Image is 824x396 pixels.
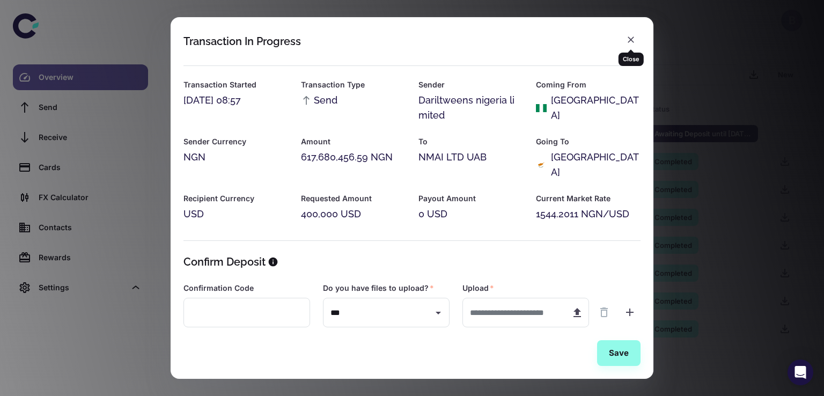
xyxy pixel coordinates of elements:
label: Upload [462,283,494,294]
h6: To [418,136,523,148]
h6: Current Market Rate [536,193,641,204]
div: [GEOGRAPHIC_DATA] [551,150,641,180]
div: Dariltweens nigeria limited [418,93,523,123]
div: 400,000 USD [301,207,406,222]
h6: Amount [301,136,406,148]
div: NMAI LTD UAB [418,150,523,165]
button: Save [597,340,641,366]
div: [DATE] 08:57 [183,93,288,108]
div: USD [183,207,288,222]
div: Open Intercom Messenger [788,360,813,385]
div: NGN [183,150,288,165]
div: [GEOGRAPHIC_DATA] [551,93,641,123]
h6: Sender [418,79,523,91]
div: 0 USD [418,207,523,222]
h6: Transaction Started [183,79,288,91]
label: Confirmation Code [183,283,254,294]
div: 1544.2011 NGN/USD [536,207,641,222]
h6: Coming From [536,79,641,91]
div: 617,680,456.59 NGN [301,150,406,165]
div: Close [619,53,644,66]
h6: Transaction Type [301,79,406,91]
h6: Payout Amount [418,193,523,204]
h6: Sender Currency [183,136,288,148]
div: Transaction In Progress [183,35,301,48]
label: Do you have files to upload? [323,283,434,294]
button: Open [431,305,446,320]
span: Send [301,93,337,108]
h6: Recipient Currency [183,193,288,204]
h5: Confirm Deposit [183,254,266,270]
h6: Requested Amount [301,193,406,204]
h6: Going To [536,136,641,148]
